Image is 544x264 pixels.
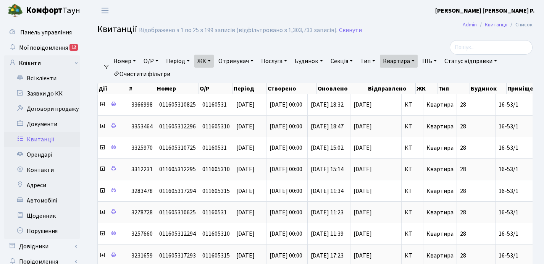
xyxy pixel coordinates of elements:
a: Клієнти [4,55,80,71]
span: КТ [405,188,420,194]
div: 12 [69,44,78,51]
a: Панель управління [4,25,80,40]
span: [DATE] 00:00 [270,122,302,131]
span: 16-53/1 [499,102,542,108]
span: [DATE] 11:23 [311,208,344,217]
th: Номер [156,83,199,94]
span: [DATE] [236,251,255,260]
span: 011605315 [202,251,230,260]
span: [DATE] 15:02 [311,144,344,152]
span: [DATE] [236,230,255,238]
span: 011605312296 [159,122,196,131]
span: Квартира [426,251,454,260]
span: 011605317294 [159,187,196,195]
span: Мої повідомлення [19,44,68,52]
th: Період [233,83,267,94]
span: 011605310 [202,165,230,173]
span: [DATE] 00:00 [270,251,302,260]
span: КТ [405,102,420,108]
span: [DATE] [236,187,255,195]
span: Квартира [426,165,454,173]
a: Документи [4,117,80,132]
a: Статус відправки [441,55,500,68]
span: 011605310625 [159,208,196,217]
span: [DATE] [236,144,255,152]
span: 01160531 [202,144,227,152]
span: 011605317293 [159,251,196,260]
span: [DATE] [236,122,255,131]
a: ЖК [194,55,214,68]
span: 011605310 [202,122,230,131]
span: 16-53/1 [499,209,542,215]
span: [DATE] 00:00 [270,230,302,238]
th: ЖК [416,83,437,94]
a: Період [163,55,193,68]
span: Квартира [426,144,454,152]
span: [DATE] [236,208,255,217]
span: 3283478 [131,187,153,195]
span: 28 [460,144,466,152]
a: Контакти [4,162,80,178]
span: [DATE] [354,231,398,237]
a: О/Р [140,55,161,68]
a: Admin [463,21,477,29]
th: Дії [98,83,128,94]
th: Тип [437,83,470,94]
span: КТ [405,253,420,259]
a: Орендарі [4,147,80,162]
span: КТ [405,123,420,130]
span: [DATE] 18:47 [311,122,344,131]
th: # [128,83,156,94]
span: [DATE] 18:32 [311,100,344,109]
span: 3257660 [131,230,153,238]
th: Будинок [470,83,507,94]
span: 16-53/1 [499,188,542,194]
th: О/Р [199,83,233,94]
a: Секція [328,55,356,68]
span: Таун [26,4,80,17]
span: 28 [460,100,466,109]
span: [DATE] [354,102,398,108]
span: [DATE] [354,166,398,172]
span: 01160531 [202,208,227,217]
span: [DATE] [354,209,398,215]
span: 16-53/1 [499,166,542,172]
th: Створено [267,83,317,94]
button: Переключити навігацію [95,4,115,17]
span: КТ [405,209,420,215]
span: [DATE] [236,165,255,173]
span: Квартира [426,208,454,217]
span: [DATE] [354,253,398,259]
span: 011605312294 [159,230,196,238]
a: Скинути [339,27,362,34]
th: Оновлено [317,83,367,94]
span: 011605310 [202,230,230,238]
span: Квартира [426,100,454,109]
span: 011605315 [202,187,230,195]
span: [DATE] 11:39 [311,230,344,238]
a: Послуга [258,55,290,68]
span: [DATE] 00:00 [270,208,302,217]
a: Номер [110,55,139,68]
span: 3231659 [131,251,153,260]
span: 011605312295 [159,165,196,173]
a: Договори продажу [4,101,80,117]
span: Квартира [426,230,454,238]
a: Очистити фільтри [110,68,173,81]
a: [PERSON_NAME] [PERSON_NAME] Р. [435,6,535,15]
span: 28 [460,165,466,173]
span: 16-53/1 [499,123,542,130]
span: 28 [460,208,466,217]
a: Щоденник [4,208,80,224]
a: Мої повідомлення12 [4,40,80,55]
span: 3312231 [131,165,153,173]
span: 011605310825 [159,100,196,109]
span: Квартира [426,122,454,131]
a: Всі клієнти [4,71,80,86]
span: [DATE] 17:23 [311,251,344,260]
a: Автомобілі [4,193,80,208]
span: 3325970 [131,144,153,152]
a: Будинок [292,55,326,68]
a: Заявки до КК [4,86,80,101]
span: [DATE] 15:14 [311,165,344,173]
